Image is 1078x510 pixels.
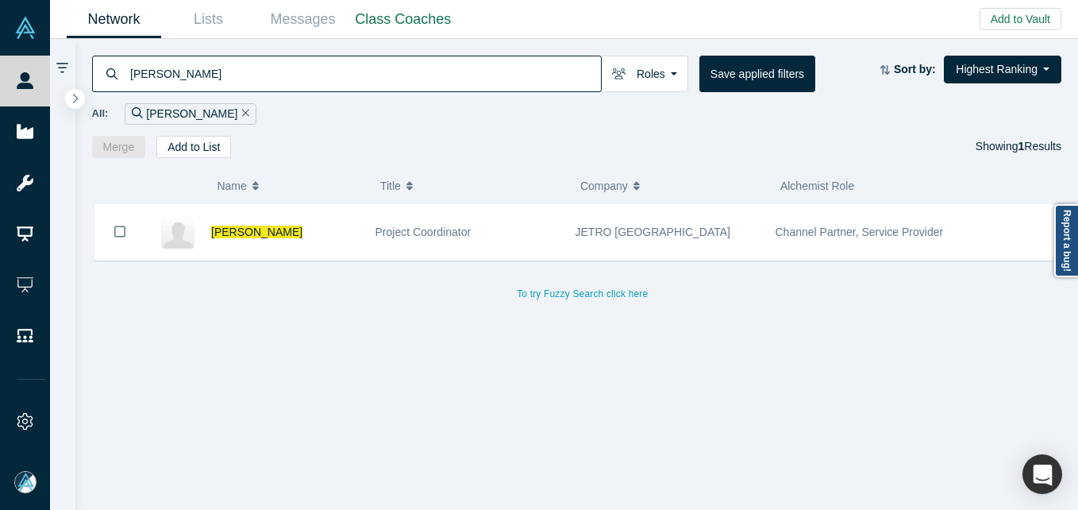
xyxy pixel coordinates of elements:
span: Alchemist Role [780,180,854,192]
button: Add to List [156,136,231,158]
button: Remove Filter [237,105,249,123]
span: Results [1018,140,1061,153]
button: Highest Ranking [944,56,1061,83]
span: JETRO [GEOGRAPHIC_DATA] [576,226,731,238]
span: Title [380,169,401,203]
span: Company [580,169,628,203]
button: Name [217,169,364,203]
div: Showing [976,136,1061,158]
button: To try Fuzzy Search click here [506,284,659,304]
span: Channel Partner, Service Provider [776,226,944,238]
a: Report a bug! [1054,204,1078,277]
img: Naoco Hunter's Profile Image [161,215,194,249]
div: [PERSON_NAME] [125,103,256,125]
a: Class Coaches [350,1,456,38]
img: Mia Scott's Account [14,471,37,493]
strong: Sort by: [894,63,936,75]
strong: 1 [1018,140,1025,153]
button: Bookmark [95,204,144,260]
button: Merge [92,136,146,158]
button: Title [380,169,564,203]
button: Save applied filters [699,56,815,92]
a: Messages [256,1,350,38]
button: Roles [601,56,688,92]
input: Search by name, title, company, summary, expertise, investment criteria or topics of focus [129,55,601,92]
a: Network [67,1,161,38]
button: Add to Vault [980,8,1061,30]
span: All: [92,106,109,122]
a: Lists [161,1,256,38]
span: Name [217,169,246,203]
button: Company [580,169,764,203]
span: Project Coordinator [375,226,472,238]
img: Alchemist Vault Logo [14,17,37,39]
a: [PERSON_NAME] [211,226,302,238]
